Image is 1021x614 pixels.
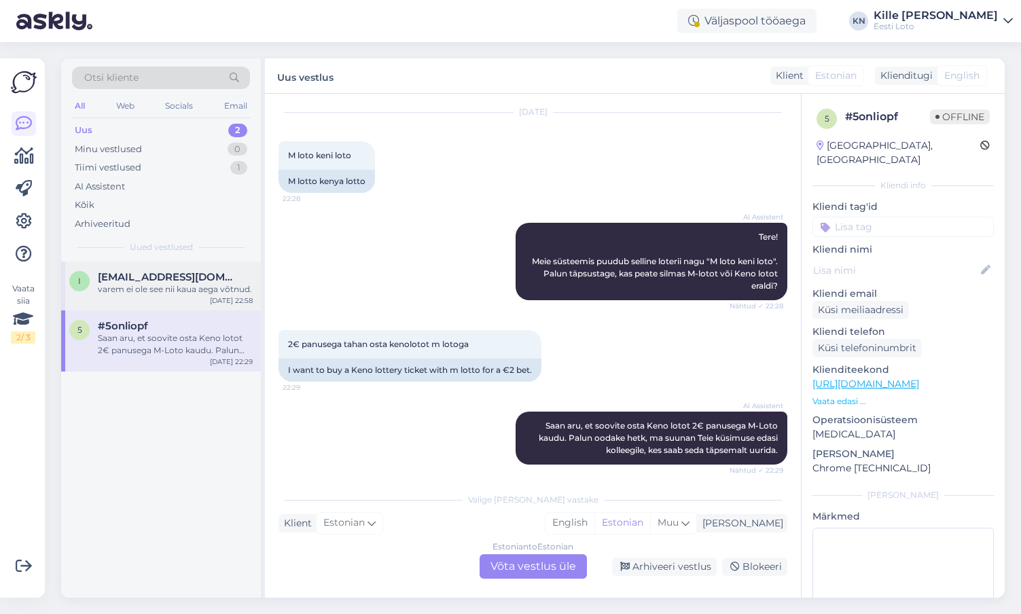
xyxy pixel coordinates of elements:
[480,554,587,579] div: Võta vestlus üle
[98,271,239,283] span: ivarnahkur@gmail.com
[162,97,196,115] div: Socials
[130,241,193,253] span: Uued vestlused
[815,69,857,83] span: Estonian
[11,283,35,344] div: Vaata siia
[697,516,783,530] div: [PERSON_NAME]
[228,143,247,156] div: 0
[492,541,573,553] div: Estonian to Estonian
[230,161,247,175] div: 1
[812,509,994,524] p: Märkmed
[812,489,994,501] div: [PERSON_NAME]
[98,332,253,357] div: Saan aru, et soovite osta Keno lotot 2€ panusega M-Loto kaudu. Palun oodake hetk, ma suunan Teie ...
[812,325,994,339] p: Kliendi telefon
[812,413,994,427] p: Operatsioonisüsteem
[874,10,1013,32] a: Kille [PERSON_NAME]Eesti Loto
[279,170,375,193] div: M lotto kenya lotto
[845,109,930,125] div: # 5onliopf
[75,180,125,194] div: AI Assistent
[874,21,998,32] div: Eesti Loto
[228,124,247,137] div: 2
[730,465,783,475] span: Nähtud ✓ 22:29
[279,359,541,382] div: I want to buy a Keno lottery ticket with m lotto for a €2 bet.
[849,12,868,31] div: KN
[770,69,804,83] div: Klient
[279,106,787,118] div: [DATE]
[874,10,998,21] div: Kille [PERSON_NAME]
[812,339,922,357] div: Küsi telefoninumbrit
[812,287,994,301] p: Kliendi email
[77,325,82,335] span: 5
[875,69,933,83] div: Klienditugi
[812,363,994,377] p: Klienditeekond
[221,97,250,115] div: Email
[813,263,978,278] input: Lisa nimi
[72,97,88,115] div: All
[930,109,990,124] span: Offline
[84,71,139,85] span: Otsi kliente
[825,113,829,124] span: 5
[279,516,312,530] div: Klient
[210,295,253,306] div: [DATE] 22:58
[612,558,717,576] div: Arhiveeri vestlus
[732,212,783,222] span: AI Assistent
[283,382,334,393] span: 22:29
[75,143,142,156] div: Minu vestlused
[11,331,35,344] div: 2 / 3
[732,401,783,411] span: AI Assistent
[288,339,469,349] span: 2€ panusega tahan osta kenolotot m lotoga
[75,217,130,231] div: Arhiveeritud
[323,516,365,530] span: Estonian
[11,69,37,95] img: Askly Logo
[288,150,351,160] span: M loto keni loto
[812,427,994,441] p: [MEDICAL_DATA]
[113,97,137,115] div: Web
[944,69,980,83] span: English
[812,217,994,237] input: Lisa tag
[812,242,994,257] p: Kliendi nimi
[817,139,980,167] div: [GEOGRAPHIC_DATA], [GEOGRAPHIC_DATA]
[75,161,141,175] div: Tiimi vestlused
[812,395,994,408] p: Vaata edasi ...
[658,516,679,528] span: Muu
[812,447,994,461] p: [PERSON_NAME]
[78,276,81,286] span: i
[812,461,994,475] p: Chrome [TECHNICAL_ID]
[98,320,148,332] span: #5onliopf
[98,283,253,295] div: varem ei ole see nii kaua aega võtnud.
[279,494,787,506] div: Valige [PERSON_NAME] vastake
[812,378,919,390] a: [URL][DOMAIN_NAME]
[545,513,594,533] div: English
[210,357,253,367] div: [DATE] 22:29
[532,232,780,291] span: Tere! Meie süsteemis puudub selline loterii nagu "M loto keni loto". Palun täpsustage, kas peate ...
[722,558,787,576] div: Blokeeri
[677,9,817,33] div: Väljaspool tööaega
[812,200,994,214] p: Kliendi tag'id
[75,124,92,137] div: Uus
[539,420,780,455] span: Saan aru, et soovite osta Keno lotot 2€ panusega M-Loto kaudu. Palun oodake hetk, ma suunan Teie ...
[812,301,909,319] div: Küsi meiliaadressi
[594,513,650,533] div: Estonian
[75,198,94,212] div: Kõik
[730,301,783,311] span: Nähtud ✓ 22:28
[283,194,334,204] span: 22:28
[277,67,334,85] label: Uus vestlus
[812,179,994,192] div: Kliendi info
